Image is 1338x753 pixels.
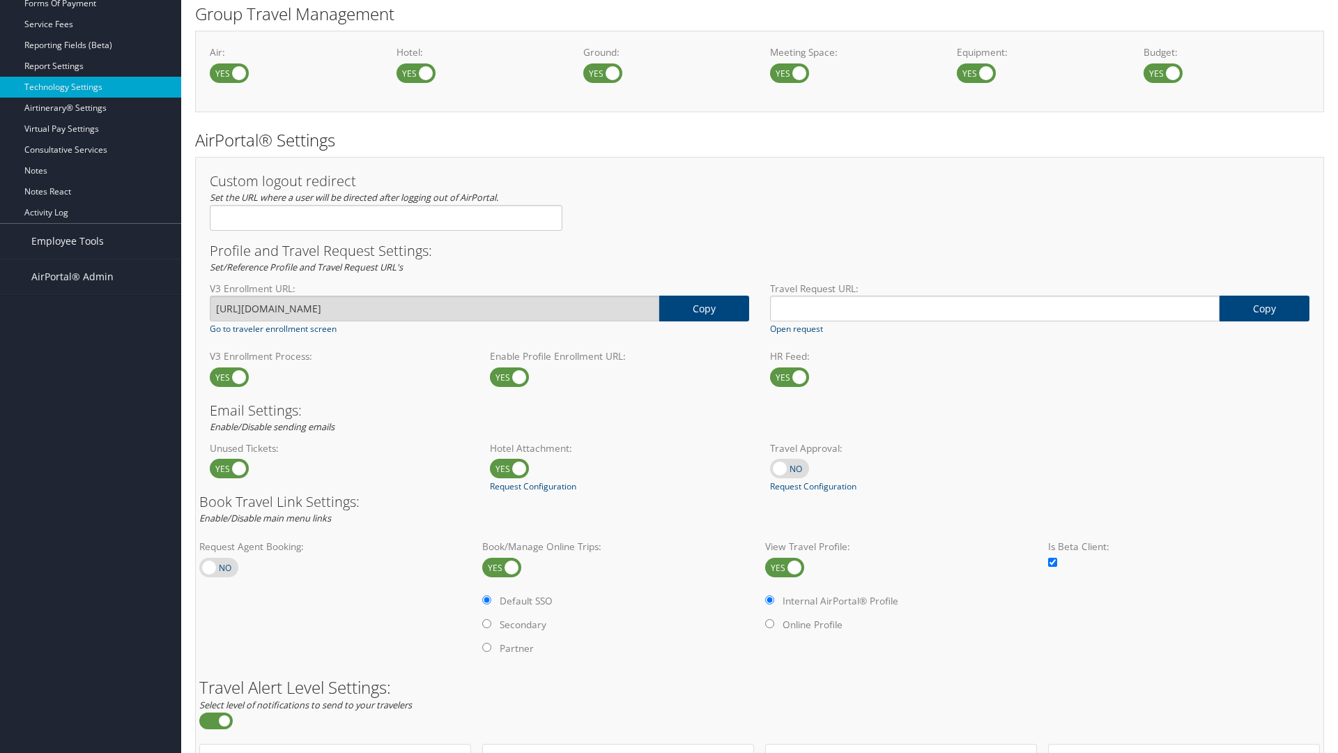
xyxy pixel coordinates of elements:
label: Internal AirPortal® Profile [783,594,898,608]
h2: AirPortal® Settings [195,128,1324,152]
label: Budget: [1144,45,1309,59]
label: Is Beta Client: [1048,540,1320,554]
h3: Email Settings: [210,404,1309,418]
label: Air: [210,45,376,59]
label: Default SSO [500,594,553,608]
span: Employee Tools [31,224,104,259]
label: Request Agent Booking: [199,540,471,554]
h3: Book Travel Link Settings: [199,495,1320,509]
label: Hotel: [397,45,562,59]
h3: Custom logout redirect [210,174,562,188]
label: HR Feed: [770,349,1029,363]
h3: Profile and Travel Request Settings: [210,244,1309,258]
label: Book/Manage Online Trips: [482,540,754,554]
label: Enable Profile Enrollment URL: [490,349,749,363]
label: V3 Enrollment Process: [210,349,469,363]
label: Travel Approval: [770,441,1029,455]
label: Equipment: [957,45,1123,59]
label: Unused Tickets: [210,441,469,455]
label: Travel Request URL: [770,282,1309,296]
em: Enable/Disable main menu links [199,512,331,524]
label: V3 Enrollment URL: [210,282,749,296]
label: Partner [500,641,534,655]
label: Online Profile [783,618,843,632]
em: Set/Reference Profile and Travel Request URL's [210,261,403,273]
label: Ground: [583,45,749,59]
a: Go to traveler enrollment screen [210,323,337,335]
em: Set the URL where a user will be directed after logging out of AirPortal. [210,191,498,204]
label: Meeting Space: [770,45,936,59]
h2: Travel Alert Level Settings: [199,679,1320,696]
a: Request Configuration [490,480,576,493]
em: Select level of notifications to send to your travelers [199,699,412,711]
h2: Group Travel Management [195,2,1324,26]
a: Request Configuration [770,480,856,493]
a: copy [1220,296,1309,321]
a: copy [659,296,749,321]
span: AirPortal® Admin [31,259,114,294]
a: Open request [770,323,823,335]
em: Enable/Disable sending emails [210,420,334,433]
label: Secondary [500,618,546,632]
label: Hotel Attachment: [490,441,749,455]
label: View Travel Profile: [765,540,1037,554]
